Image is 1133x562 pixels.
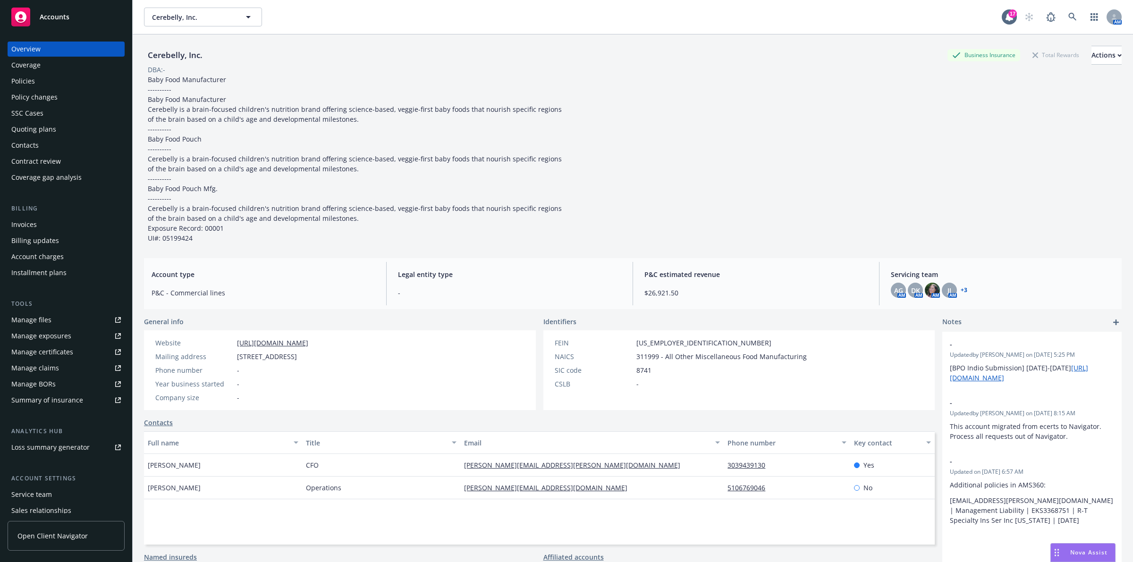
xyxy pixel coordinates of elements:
[148,65,165,75] div: DBA: -
[863,460,874,470] span: Yes
[8,122,125,137] a: Quoting plans
[11,90,58,105] div: Policy changes
[636,352,807,361] span: 311999 - All Other Miscellaneous Food Manufacturing
[950,351,1114,359] span: Updated by [PERSON_NAME] on [DATE] 5:25 PM
[1091,46,1122,65] button: Actions
[11,138,39,153] div: Contacts
[144,49,206,61] div: Cerebelly, Inc.
[11,328,71,344] div: Manage exposures
[8,4,125,30] a: Accounts
[8,42,125,57] a: Overview
[1085,8,1104,26] a: Switch app
[1028,49,1084,61] div: Total Rewards
[950,495,1114,525] p: [EMAIL_ADDRESS][PERSON_NAME][DOMAIN_NAME] | Management Liability | EKS3368751 | R-T Specialty Ins...
[925,283,940,298] img: photo
[237,352,297,361] span: [STREET_ADDRESS]
[8,487,125,502] a: Service team
[555,365,633,375] div: SIC code
[1051,544,1063,562] div: Drag to move
[148,438,288,448] div: Full name
[11,440,90,455] div: Loss summary generator
[302,431,460,454] button: Title
[148,460,201,470] span: [PERSON_NAME]
[11,344,73,360] div: Manage certificates
[1020,8,1039,26] a: Start snowing
[8,344,125,360] a: Manage certificates
[8,170,125,185] a: Coverage gap analysis
[850,431,935,454] button: Key contact
[155,379,233,389] div: Year business started
[8,474,125,483] div: Account settings
[1091,46,1122,64] div: Actions
[464,461,688,470] a: [PERSON_NAME][EMAIL_ADDRESS][PERSON_NAME][DOMAIN_NAME]
[8,299,125,309] div: Tools
[891,269,1114,279] span: Servicing team
[237,393,239,403] span: -
[155,365,233,375] div: Phone number
[8,249,125,264] a: Account charges
[11,361,59,376] div: Manage claims
[155,338,233,348] div: Website
[11,154,61,169] div: Contract review
[854,438,921,448] div: Key contact
[237,338,308,347] a: [URL][DOMAIN_NAME]
[543,317,576,327] span: Identifiers
[1041,8,1060,26] a: Report a Bug
[11,487,52,502] div: Service team
[11,312,51,327] div: Manage files
[11,58,41,73] div: Coverage
[636,379,639,389] span: -
[11,249,64,264] div: Account charges
[8,265,125,280] a: Installment plans
[942,332,1122,390] div: -Updatedby [PERSON_NAME] on [DATE] 5:25 PM[BPO Indio Submission] [DATE]-[DATE][URL][DOMAIN_NAME]
[950,363,1114,383] p: [BPO Indio Submission] [DATE]-[DATE]
[8,204,125,213] div: Billing
[306,438,446,448] div: Title
[460,431,724,454] button: Email
[8,138,125,153] a: Contacts
[942,390,1122,449] div: -Updatedby [PERSON_NAME] on [DATE] 8:15 AMThis account migrated from ecerts to Navigator. Process...
[636,338,771,348] span: [US_EMPLOYER_IDENTIFICATION_NUMBER]
[11,503,71,518] div: Sales relationships
[950,456,1090,466] span: -
[911,285,920,295] span: DK
[8,106,125,121] a: SSC Cases
[144,552,197,562] a: Named insureds
[11,170,82,185] div: Coverage gap analysis
[555,352,633,361] div: NAICS
[724,431,850,454] button: Phone number
[1050,543,1116,562] button: Nova Assist
[144,8,262,26] button: Cerebelly, Inc.
[11,265,67,280] div: Installment plans
[727,461,773,470] a: 3039439130
[961,287,967,293] a: +3
[8,74,125,89] a: Policies
[8,361,125,376] a: Manage claims
[727,483,773,492] a: 5106769046
[644,269,868,279] span: P&C estimated revenue
[237,365,239,375] span: -
[17,531,88,541] span: Open Client Navigator
[11,233,59,248] div: Billing updates
[11,217,37,232] div: Invoices
[1008,9,1017,18] div: 17
[8,328,125,344] span: Manage exposures
[306,460,319,470] span: CFO
[148,483,201,493] span: [PERSON_NAME]
[237,379,239,389] span: -
[1063,8,1082,26] a: Search
[8,393,125,408] a: Summary of insurance
[942,449,1122,533] div: -Updated on [DATE] 6:57 AMAdditional policies in AMS360:[EMAIL_ADDRESS][PERSON_NAME][DOMAIN_NAME]...
[11,122,56,137] div: Quoting plans
[148,75,564,243] span: Baby Food Manufacturer ---------- Baby Food Manufacturer Cerebelly is a brain-focused children's ...
[1070,548,1108,556] span: Nova Assist
[152,12,234,22] span: Cerebelly, Inc.
[1110,317,1122,328] a: add
[644,288,868,298] span: $26,921.50
[8,233,125,248] a: Billing updates
[8,90,125,105] a: Policy changes
[8,217,125,232] a: Invoices
[950,422,1103,441] span: This account migrated from ecerts to Navigator. Process all requests out of Navigator.
[398,269,621,279] span: Legal entity type
[950,398,1090,408] span: -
